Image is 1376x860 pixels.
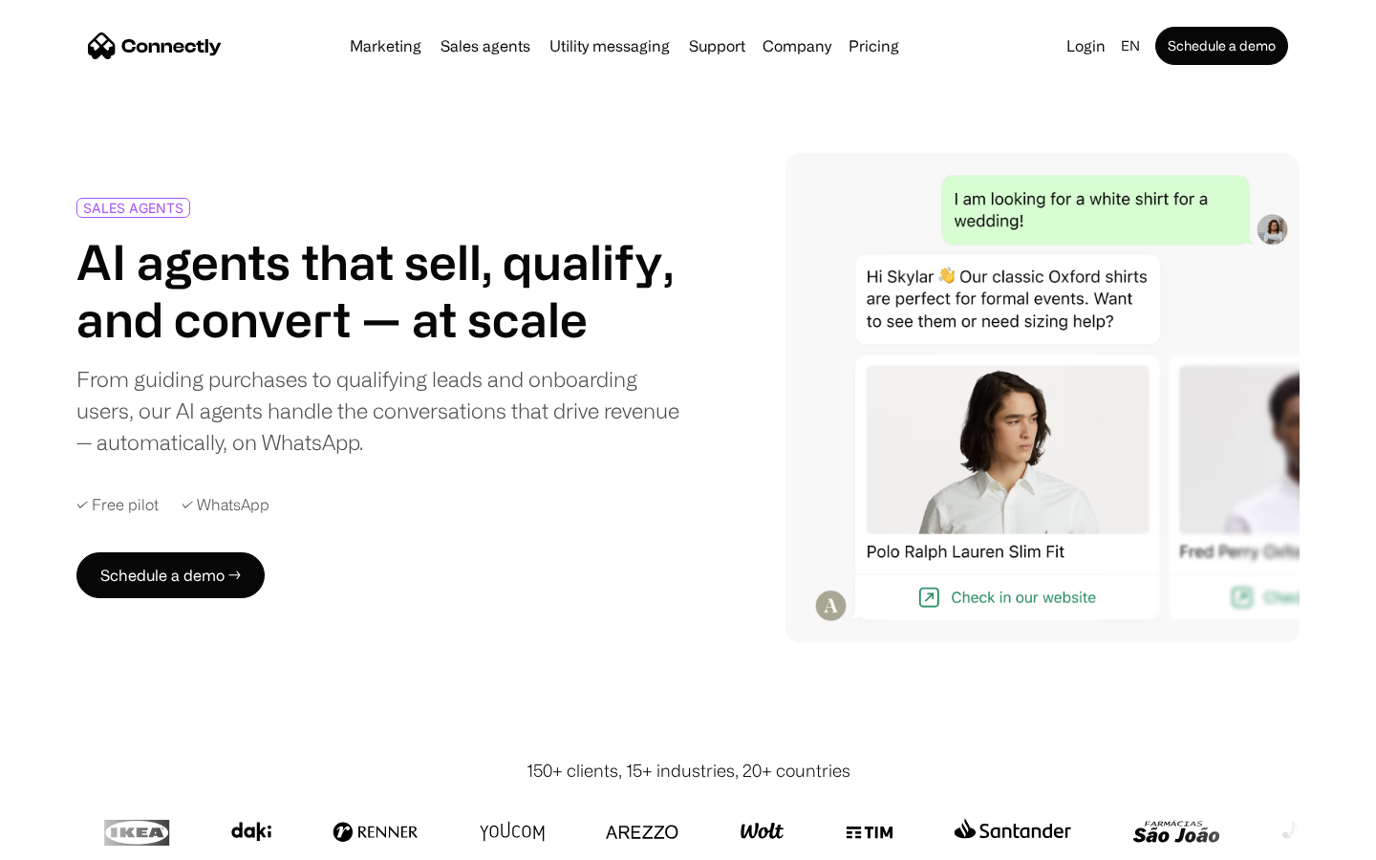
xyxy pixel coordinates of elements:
[342,38,429,54] a: Marketing
[76,552,265,598] a: Schedule a demo →
[841,38,907,54] a: Pricing
[1113,32,1151,59] div: en
[757,32,837,59] div: Company
[88,32,222,60] a: home
[19,825,115,853] aside: Language selected: English
[542,38,677,54] a: Utility messaging
[76,233,680,348] h1: AI agents that sell, qualify, and convert — at scale
[83,201,183,215] div: SALES AGENTS
[433,38,538,54] a: Sales agents
[76,496,159,514] div: ✓ Free pilot
[1059,32,1113,59] a: Login
[76,363,680,458] div: From guiding purchases to qualifying leads and onboarding users, our AI agents handle the convers...
[527,758,850,784] div: 150+ clients, 15+ industries, 20+ countries
[763,32,831,59] div: Company
[1121,32,1140,59] div: en
[681,38,753,54] a: Support
[38,827,115,853] ul: Language list
[182,496,269,514] div: ✓ WhatsApp
[1155,27,1288,65] a: Schedule a demo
